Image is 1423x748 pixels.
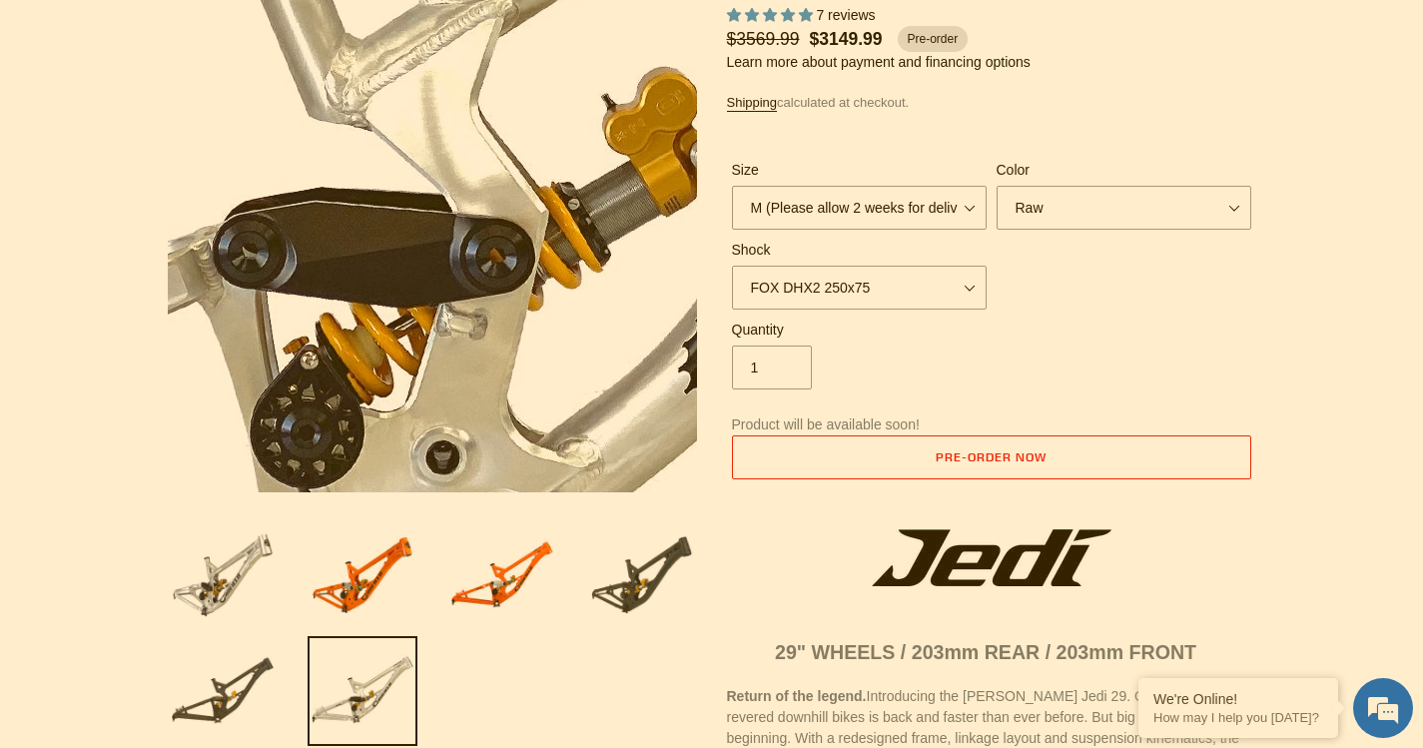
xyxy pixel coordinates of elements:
[168,636,278,746] img: Load image into Gallery viewer, JEDI 29 - Frameset
[168,520,278,630] img: Load image into Gallery viewer, JEDI 29 - Frameset
[997,160,1251,181] label: Color
[936,449,1046,464] span: Pre-order now
[732,240,987,261] label: Shock
[1153,710,1323,725] p: How may I help you today?
[447,520,557,630] img: Load image into Gallery viewer, JEDI 29 - Frameset
[116,239,276,440] span: We're online!
[810,26,883,52] span: $3149.99
[308,520,417,630] img: Load image into Gallery viewer, JEDI 29 - Frameset
[727,95,778,112] a: Shipping
[22,110,52,140] div: Navigation go back
[732,414,1251,435] p: Product will be available soon!
[587,520,697,630] img: Load image into Gallery viewer, JEDI 29 - Frameset
[308,636,417,746] img: Load image into Gallery viewer, JEDI 29 - Frameset
[727,26,810,52] span: $3569.99
[816,7,875,23] span: 7 reviews
[1153,691,1323,707] div: We're Online!
[732,160,987,181] label: Size
[134,112,365,138] div: Chat with us now
[727,688,867,704] b: Return of the legend.
[328,10,375,58] div: Minimize live chat window
[10,519,380,589] textarea: Type your message and hit 'Enter'
[727,7,817,23] span: 5.00 stars
[64,100,114,150] img: d_696896380_company_1647369064580_696896380
[732,320,987,341] label: Quantity
[727,54,1031,70] a: Learn more about payment and financing options
[727,93,1256,113] div: calculated at checkout.
[775,641,1196,663] span: 29" WHEELS / 203mm REAR / 203mm FRONT
[732,435,1251,479] button: Add to cart
[898,26,969,52] span: Pre-order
